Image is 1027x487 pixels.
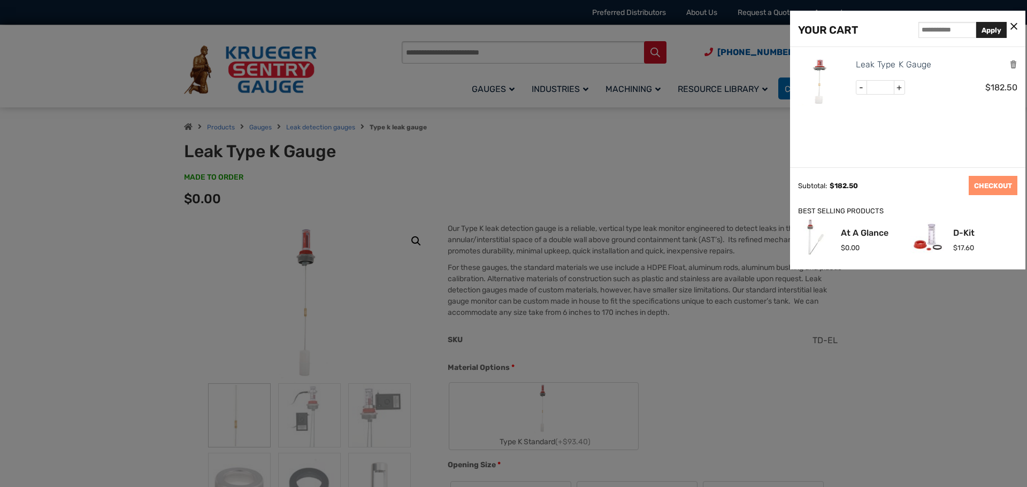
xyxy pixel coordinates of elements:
span: 182.50 [830,182,858,190]
span: $ [985,82,991,92]
div: BEST SELLING PRODUCTS [798,206,1017,217]
span: 17.60 [953,244,974,252]
div: YOUR CART [798,21,858,38]
span: - [856,81,867,95]
img: At A Glance [798,220,833,254]
span: $ [953,244,957,252]
a: Remove this item [1009,59,1017,69]
a: CHECKOUT [969,176,1017,195]
span: $ [841,244,845,252]
a: At A Glance [841,229,888,237]
button: Apply [976,22,1007,38]
span: + [894,81,905,95]
span: 0.00 [841,244,860,252]
span: $ [830,182,834,190]
span: 182.50 [985,82,1017,92]
div: Subtotal: [798,182,827,190]
a: Leak Type K Gauge [856,58,932,72]
img: D-Kit [910,220,945,254]
img: Leak Detection Gauge [798,58,846,106]
a: D-Kit [953,229,975,237]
